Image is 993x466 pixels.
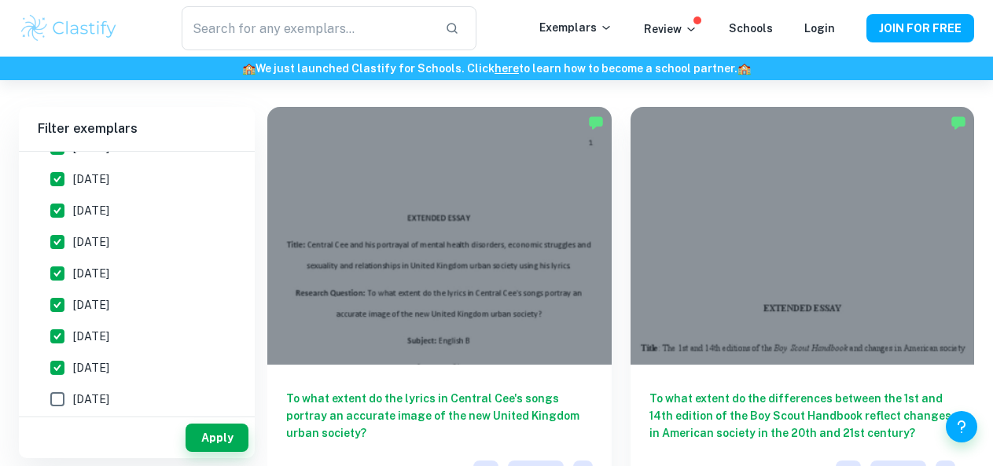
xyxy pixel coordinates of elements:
[951,115,966,130] img: Marked
[3,60,990,77] h6: We just launched Clastify for Schools. Click to learn how to become a school partner.
[19,13,119,44] img: Clastify logo
[588,115,604,130] img: Marked
[242,62,256,75] span: 🏫
[649,390,956,442] h6: To what extent do the differences between the 1st and 14th edition of the Boy Scout Handbook refl...
[644,20,697,38] p: Review
[286,390,593,442] h6: To what extent do the lyrics in Central Cee's songs portray an accurate image of the new United K...
[804,22,835,35] a: Login
[737,62,751,75] span: 🏫
[182,6,432,50] input: Search for any exemplars...
[729,22,773,35] a: Schools
[866,14,974,42] button: JOIN FOR FREE
[19,107,255,151] h6: Filter exemplars
[73,202,109,219] span: [DATE]
[73,328,109,345] span: [DATE]
[73,391,109,408] span: [DATE]
[186,424,248,452] button: Apply
[539,19,612,36] p: Exemplars
[73,171,109,188] span: [DATE]
[73,359,109,376] span: [DATE]
[73,233,109,251] span: [DATE]
[73,265,109,282] span: [DATE]
[946,411,977,442] button: Help and Feedback
[73,296,109,314] span: [DATE]
[495,62,519,75] a: here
